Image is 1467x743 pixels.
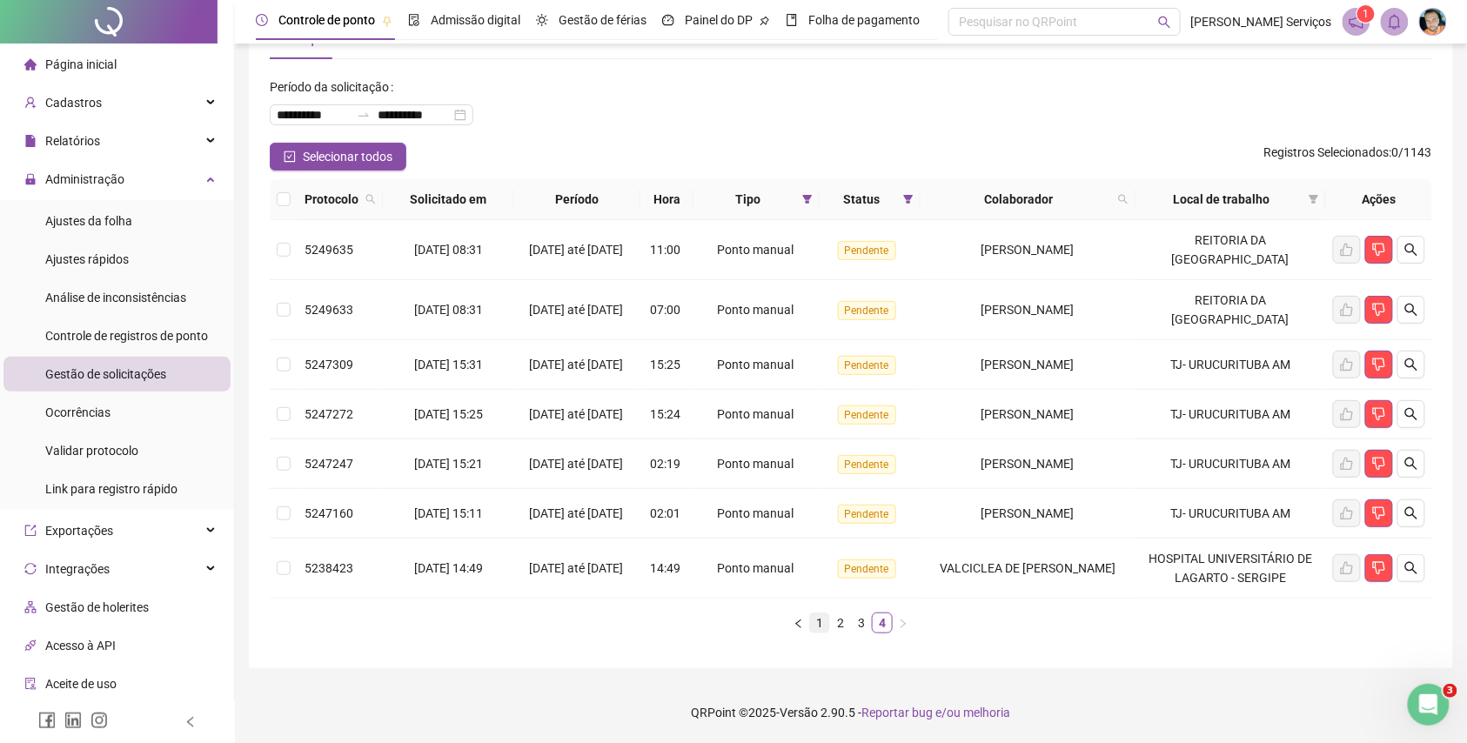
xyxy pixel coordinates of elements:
[830,612,851,633] li: 2
[981,407,1075,421] span: [PERSON_NAME]
[305,506,353,520] span: 5247160
[305,190,358,209] span: Protocolo
[278,13,375,27] span: Controle de ponto
[45,291,186,305] span: Análise de inconsistências
[838,301,896,320] span: Pendente
[1135,539,1326,599] td: HOSPITAL UNIVERSITÁRIO DE LAGARTO - SERGIPE
[838,505,896,524] span: Pendente
[1372,561,1386,575] span: dislike
[414,561,483,575] span: [DATE] 14:49
[529,561,623,575] span: [DATE] até [DATE]
[45,214,132,228] span: Ajustes da folha
[1372,457,1386,471] span: dislike
[760,16,770,26] span: pushpin
[45,96,102,110] span: Cadastros
[256,14,268,26] span: clock-circle
[90,712,108,729] span: instagram
[1444,684,1457,698] span: 3
[1349,14,1364,30] span: notification
[270,143,406,171] button: Selecionar todos
[928,190,1111,209] span: Colaborador
[1135,220,1326,280] td: REITORIA DA [GEOGRAPHIC_DATA]
[414,303,483,317] span: [DATE] 08:31
[529,303,623,317] span: [DATE] até [DATE]
[1264,143,1432,171] span: : 0 / 1143
[662,14,674,26] span: dashboard
[305,407,353,421] span: 5247272
[235,682,1467,743] footer: QRPoint © 2025 - 2.90.5 -
[1135,390,1326,439] td: TJ- URUCURITUBA AM
[802,194,813,204] span: filter
[872,612,893,633] li: 4
[45,367,166,381] span: Gestão de solicitações
[1408,684,1450,726] iframe: Intercom live chat
[284,151,296,163] span: check-square
[383,179,514,220] th: Solicitado em
[529,457,623,471] span: [DATE] até [DATE]
[1387,14,1403,30] span: bell
[357,108,371,122] span: to
[808,13,920,27] span: Folha de pagamento
[362,186,379,212] span: search
[1372,243,1386,257] span: dislike
[1264,145,1390,159] span: Registros Selecionados
[1420,9,1446,35] img: 16970
[305,457,353,471] span: 5247247
[1135,489,1326,539] td: TJ- URUCURITUBA AM
[408,14,420,26] span: file-done
[717,561,794,575] span: Ponto manual
[1118,194,1129,204] span: search
[1135,340,1326,390] td: TJ- URUCURITUBA AM
[1404,506,1418,520] span: search
[1333,190,1425,209] div: Ações
[1372,303,1386,317] span: dislike
[799,186,816,212] span: filter
[717,303,794,317] span: Ponto manual
[851,612,872,633] li: 3
[900,186,917,212] span: filter
[559,13,646,27] span: Gestão de férias
[64,712,82,729] span: linkedin
[1142,190,1302,209] span: Local de trabalho
[45,677,117,691] span: Aceite de uso
[651,243,681,257] span: 11:00
[529,358,623,371] span: [DATE] até [DATE]
[898,619,908,629] span: right
[414,358,483,371] span: [DATE] 15:31
[1135,280,1326,340] td: REITORIA DA [GEOGRAPHIC_DATA]
[786,14,798,26] span: book
[838,356,896,375] span: Pendente
[981,243,1075,257] span: [PERSON_NAME]
[903,194,914,204] span: filter
[1404,407,1418,421] span: search
[640,179,694,220] th: Hora
[45,639,116,653] span: Acesso à API
[45,405,111,419] span: Ocorrências
[1404,561,1418,575] span: search
[1357,5,1375,23] sup: 1
[45,252,129,266] span: Ajustes rápidos
[1404,243,1418,257] span: search
[651,358,681,371] span: 15:25
[940,561,1115,575] span: VALCICLEA DE [PERSON_NAME]
[45,562,110,576] span: Integrações
[1115,186,1132,212] span: search
[184,716,197,728] span: left
[794,619,804,629] span: left
[414,506,483,520] span: [DATE] 15:11
[305,358,353,371] span: 5247309
[651,561,681,575] span: 14:49
[893,612,914,633] button: right
[24,563,37,575] span: sync
[45,57,117,71] span: Página inicial
[873,613,892,633] a: 4
[305,561,353,575] span: 5238423
[45,134,100,148] span: Relatórios
[831,613,850,633] a: 2
[981,303,1075,317] span: [PERSON_NAME]
[24,678,37,690] span: audit
[981,358,1075,371] span: [PERSON_NAME]
[838,455,896,474] span: Pendente
[1158,16,1171,29] span: search
[45,524,113,538] span: Exportações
